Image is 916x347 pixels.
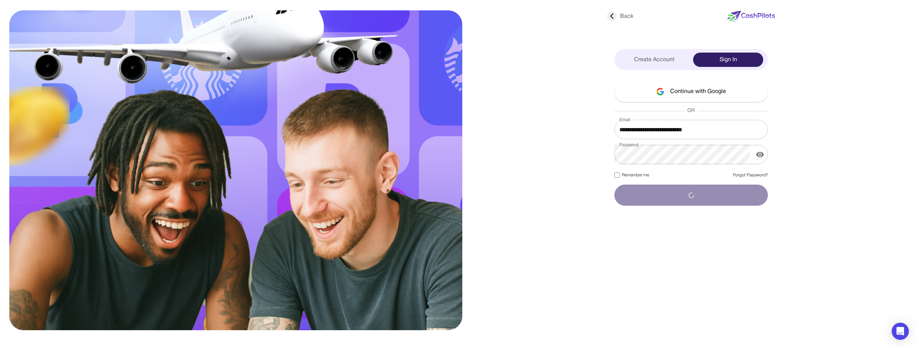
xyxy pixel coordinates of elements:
[607,12,633,21] div: Back
[619,53,689,67] div: Create Account
[693,53,763,67] div: Sign In
[656,88,664,96] img: google-logo.svg
[614,172,620,178] input: Remember me
[727,11,775,22] img: new-logo.svg
[614,172,649,179] label: Remember me
[619,117,630,123] label: Email
[614,81,768,102] button: Continue with Google
[733,172,768,179] a: Forgot Password?
[619,142,639,148] label: Password
[684,107,698,114] span: OR
[892,323,909,340] div: Open Intercom Messenger
[9,10,462,330] img: sing-in.svg
[753,147,767,162] button: display the password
